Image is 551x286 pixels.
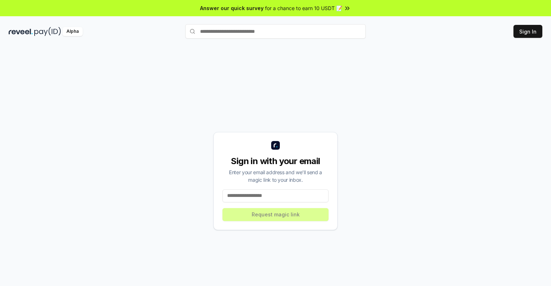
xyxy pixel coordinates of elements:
[271,141,280,150] img: logo_small
[513,25,542,38] button: Sign In
[9,27,33,36] img: reveel_dark
[34,27,61,36] img: pay_id
[222,168,329,184] div: Enter your email address and we’ll send a magic link to your inbox.
[222,155,329,167] div: Sign in with your email
[62,27,83,36] div: Alpha
[200,4,264,12] span: Answer our quick survey
[265,4,342,12] span: for a chance to earn 10 USDT 📝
